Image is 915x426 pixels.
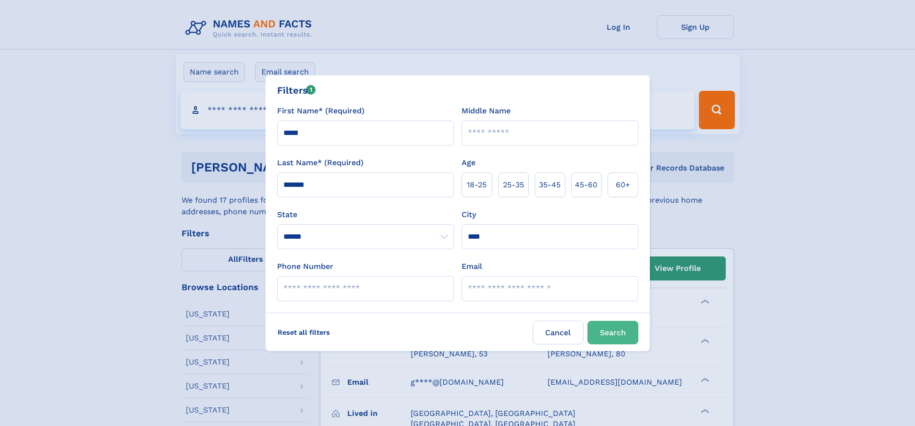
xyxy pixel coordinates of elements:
[277,83,316,97] div: Filters
[277,157,364,169] label: Last Name* (Required)
[462,209,476,220] label: City
[533,321,584,344] label: Cancel
[587,321,638,344] button: Search
[539,179,561,191] span: 35‑45
[467,179,487,191] span: 18‑25
[277,209,454,220] label: State
[462,261,482,272] label: Email
[503,179,524,191] span: 25‑35
[462,157,476,169] label: Age
[575,179,598,191] span: 45‑60
[277,261,333,272] label: Phone Number
[277,105,365,117] label: First Name* (Required)
[462,105,511,117] label: Middle Name
[616,179,630,191] span: 60+
[271,321,336,344] label: Reset all filters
